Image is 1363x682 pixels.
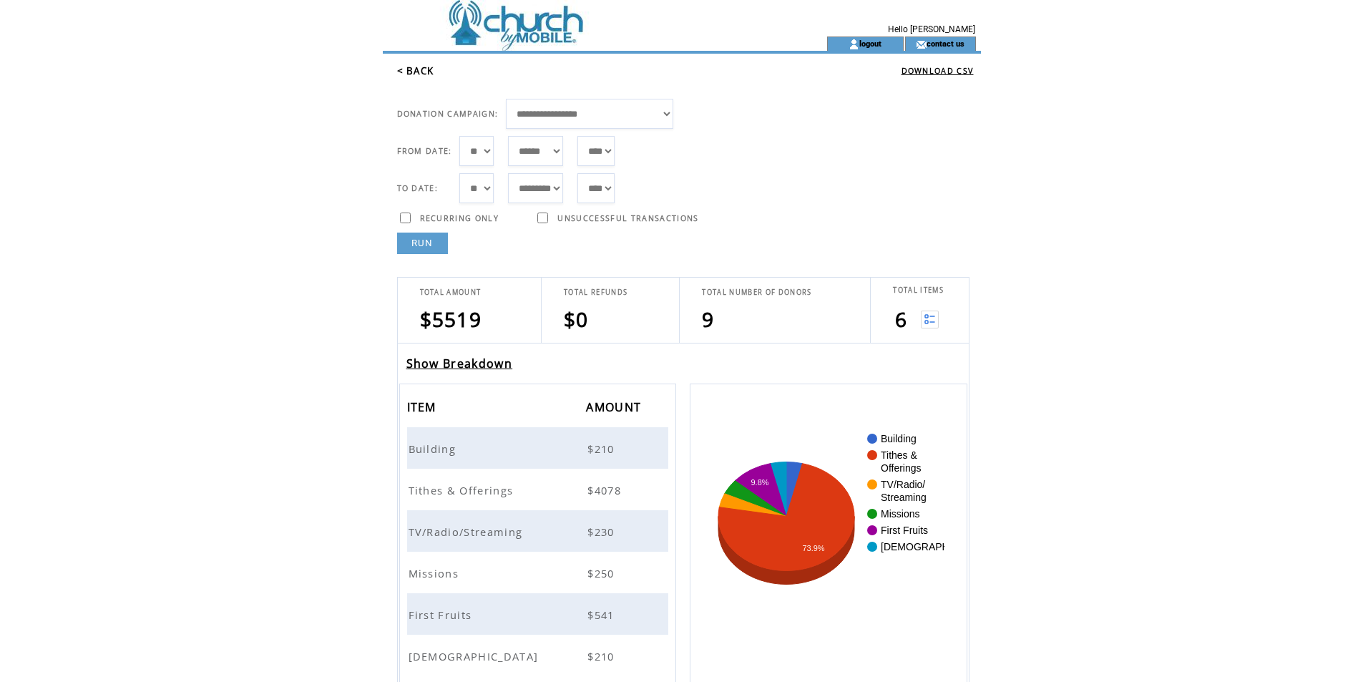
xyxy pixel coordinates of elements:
[564,306,589,333] span: $0
[409,483,517,497] span: Tithes & Offerings
[895,306,907,333] span: 6
[409,565,463,578] a: Missions
[881,462,922,474] text: Offerings
[409,482,517,495] a: Tithes & Offerings
[881,508,919,520] text: Missions
[916,39,927,50] img: contact_us_icon.gif
[397,233,448,254] a: RUN
[409,441,460,454] a: Building
[397,146,452,156] span: FROM DATE:
[803,544,825,552] text: 73.9%
[751,478,769,487] text: 9.8%
[927,39,964,48] a: contact us
[409,442,460,456] span: Building
[587,649,617,663] span: $210
[702,288,811,297] span: TOTAL NUMBER OF DONORS
[587,525,617,539] span: $230
[406,356,513,371] a: Show Breakdown
[881,541,993,552] text: [DEMOGRAPHIC_DATA]
[902,66,974,76] a: DOWNLOAD CSV
[407,396,440,422] span: ITEM
[420,213,499,223] span: RECURRING ONLY
[420,288,482,297] span: TOTAL AMOUNT
[859,39,881,48] a: logout
[893,286,944,295] span: TOTAL ITEMS
[409,607,476,620] a: First Fruits
[881,433,917,444] text: Building
[409,566,463,580] span: Missions
[586,396,645,422] span: AMOUNT
[712,427,944,641] svg: A chart.
[409,648,542,661] a: [DEMOGRAPHIC_DATA]
[881,492,927,503] text: Streaming
[849,39,859,50] img: account_icon.gif
[881,449,917,461] text: Tithes &
[888,24,975,34] span: Hello [PERSON_NAME]
[587,442,617,456] span: $210
[587,566,617,580] span: $250
[702,306,714,333] span: 9
[397,183,439,193] span: TO DATE:
[881,479,925,490] text: TV/Radio/
[409,524,527,537] a: TV/Radio/Streaming
[586,402,645,411] a: AMOUNT
[881,525,928,536] text: First Fruits
[564,288,627,297] span: TOTAL REFUNDS
[921,311,939,328] img: View list
[409,608,476,622] span: First Fruits
[407,402,440,411] a: ITEM
[587,608,617,622] span: $541
[397,64,434,77] a: < BACK
[409,525,527,539] span: TV/Radio/Streaming
[587,483,625,497] span: $4078
[420,306,482,333] span: $5519
[557,213,698,223] span: UNSUCCESSFUL TRANSACTIONS
[409,649,542,663] span: [DEMOGRAPHIC_DATA]
[397,109,499,119] span: DONATION CAMPAIGN:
